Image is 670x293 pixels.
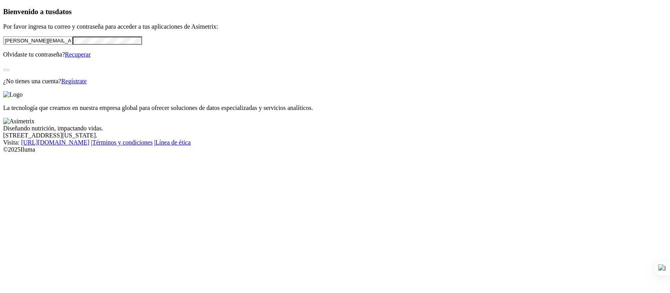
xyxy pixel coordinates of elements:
[3,7,667,16] h3: Bienvenido a tus
[155,139,191,146] a: Línea de ética
[3,37,73,45] input: Tu correo
[3,146,667,153] div: © 2025 Iluma
[3,23,667,30] p: Por favor ingresa tu correo y contraseña para acceder a tus aplicaciones de Asimetrix:
[61,78,87,84] a: Regístrate
[3,78,667,85] p: ¿No tienes una cuenta?
[55,7,72,16] span: datos
[3,91,23,98] img: Logo
[21,139,89,146] a: [URL][DOMAIN_NAME]
[92,139,153,146] a: Términos y condiciones
[3,132,667,139] div: [STREET_ADDRESS][US_STATE].
[3,104,667,112] p: La tecnología que creamos en nuestra empresa global para ofrecer soluciones de datos especializad...
[3,139,667,146] div: Visita : | |
[65,51,91,58] a: Recuperar
[3,51,667,58] p: Olvidaste tu contraseña?
[3,118,35,125] img: Asimetrix
[3,125,667,132] div: Diseñando nutrición, impactando vidas.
